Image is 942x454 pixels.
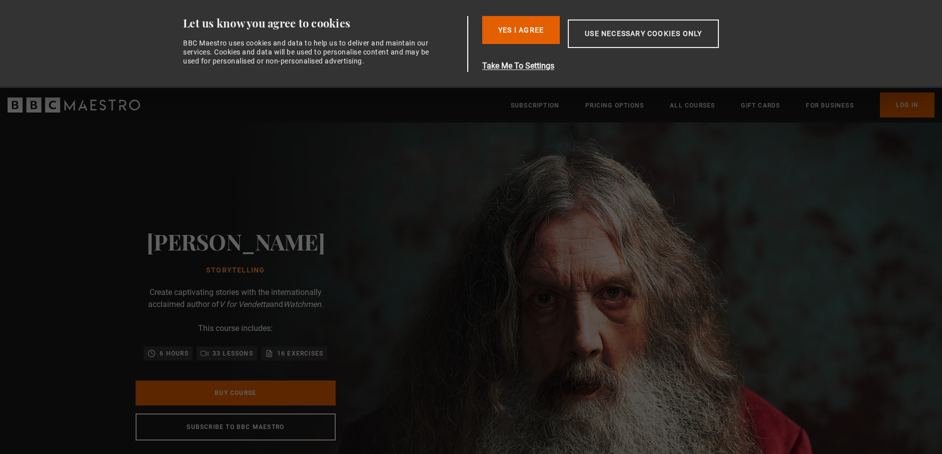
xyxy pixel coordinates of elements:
a: Pricing Options [585,100,644,110]
button: Take Me To Settings [482,60,766,72]
div: Let us know you agree to cookies [183,16,463,30]
a: Gift Cards [741,100,780,110]
h1: Storytelling [147,266,325,274]
p: 33 lessons [213,348,253,358]
h2: [PERSON_NAME] [147,228,325,254]
p: This course includes: [198,322,273,334]
nav: Primary [511,92,934,117]
i: Watchmen [283,299,321,309]
a: Buy Course [136,380,336,405]
button: Use necessary cookies only [568,19,719,48]
a: For business [806,100,853,110]
p: 16 exercises [277,348,323,358]
p: 6 hours [160,348,188,358]
div: BBC Maestro uses cookies and data to help us to deliver and maintain our services. Cookies and da... [183,38,435,66]
a: Log In [880,92,934,117]
svg: BBC Maestro [8,97,140,112]
i: V for Vendetta [219,299,270,309]
a: Subscription [511,100,559,110]
p: Create captivating stories with the internationally acclaimed author of and . [136,286,336,310]
a: All Courses [670,100,715,110]
button: Yes I Agree [482,16,560,44]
